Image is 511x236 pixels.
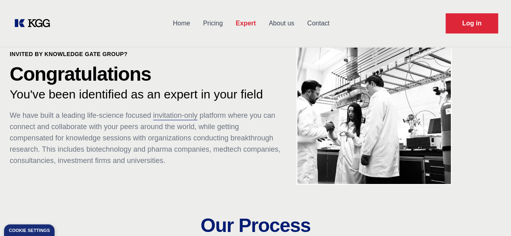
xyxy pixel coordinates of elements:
[10,87,281,102] p: You've been identified as an expert in your field
[9,228,50,233] div: Cookie settings
[301,13,336,34] a: Contact
[10,110,281,166] p: We have built a leading life-science focused platform where you can connect and collaborate with ...
[262,13,301,34] a: About us
[229,13,262,34] a: Expert
[197,13,229,34] a: Pricing
[297,29,451,184] img: KOL management, KEE, Therapy area experts
[446,13,498,33] a: Request Demo
[153,111,198,119] span: invitation-only
[10,65,281,84] p: Congratulations
[10,50,281,58] p: Invited by Knowledge Gate Group?
[13,17,57,30] a: KOL Knowledge Platform: Talk to Key External Experts (KEE)
[166,13,197,34] a: Home
[471,197,511,236] iframe: Chat Widget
